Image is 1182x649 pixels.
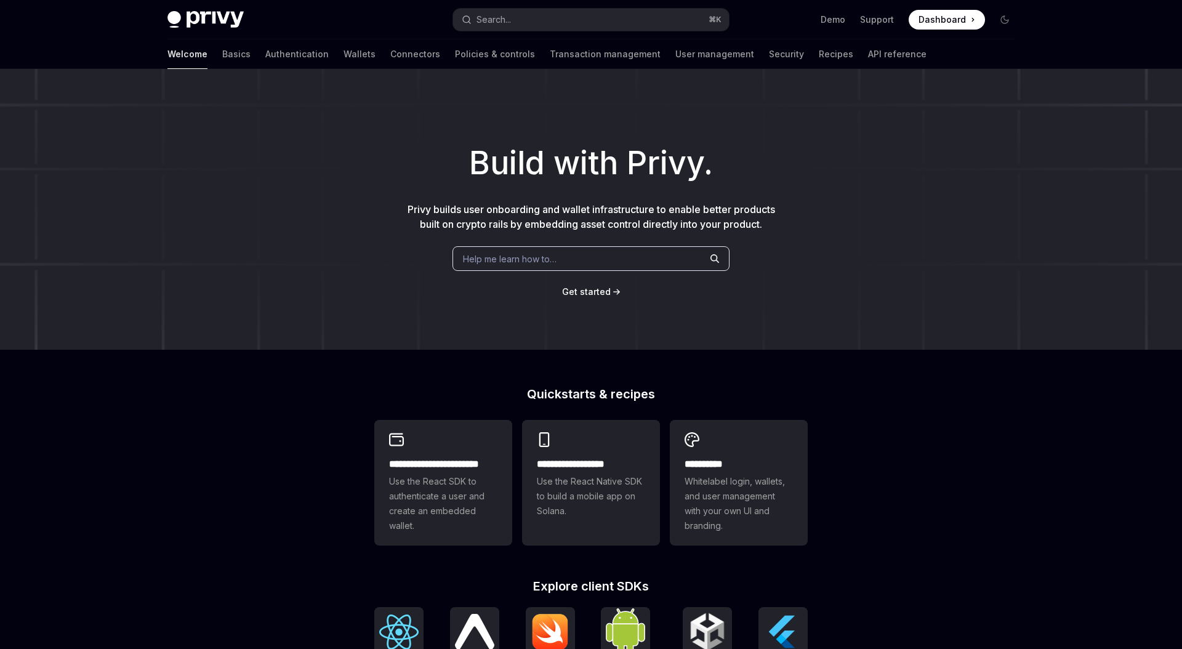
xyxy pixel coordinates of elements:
[821,14,845,26] a: Demo
[455,614,494,649] img: React Native
[769,39,804,69] a: Security
[522,420,660,546] a: **** **** **** ***Use the React Native SDK to build a mobile app on Solana.
[455,39,535,69] a: Policies & controls
[537,474,645,518] span: Use the React Native SDK to build a mobile app on Solana.
[909,10,985,30] a: Dashboard
[265,39,329,69] a: Authentication
[675,39,754,69] a: User management
[20,139,1162,187] h1: Build with Privy.
[709,15,722,25] span: ⌘ K
[868,39,927,69] a: API reference
[167,39,207,69] a: Welcome
[222,39,251,69] a: Basics
[390,39,440,69] a: Connectors
[819,39,853,69] a: Recipes
[167,11,244,28] img: dark logo
[374,580,808,592] h2: Explore client SDKs
[550,39,661,69] a: Transaction management
[463,252,557,265] span: Help me learn how to…
[344,39,376,69] a: Wallets
[476,12,511,27] div: Search...
[408,203,775,230] span: Privy builds user onboarding and wallet infrastructure to enable better products built on crypto ...
[670,420,808,546] a: **** *****Whitelabel login, wallets, and user management with your own UI and branding.
[685,474,793,533] span: Whitelabel login, wallets, and user management with your own UI and branding.
[453,9,729,31] button: Search...⌘K
[389,474,497,533] span: Use the React SDK to authenticate a user and create an embedded wallet.
[374,388,808,400] h2: Quickstarts & recipes
[860,14,894,26] a: Support
[562,286,611,298] a: Get started
[995,10,1015,30] button: Toggle dark mode
[562,286,611,297] span: Get started
[919,14,966,26] span: Dashboard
